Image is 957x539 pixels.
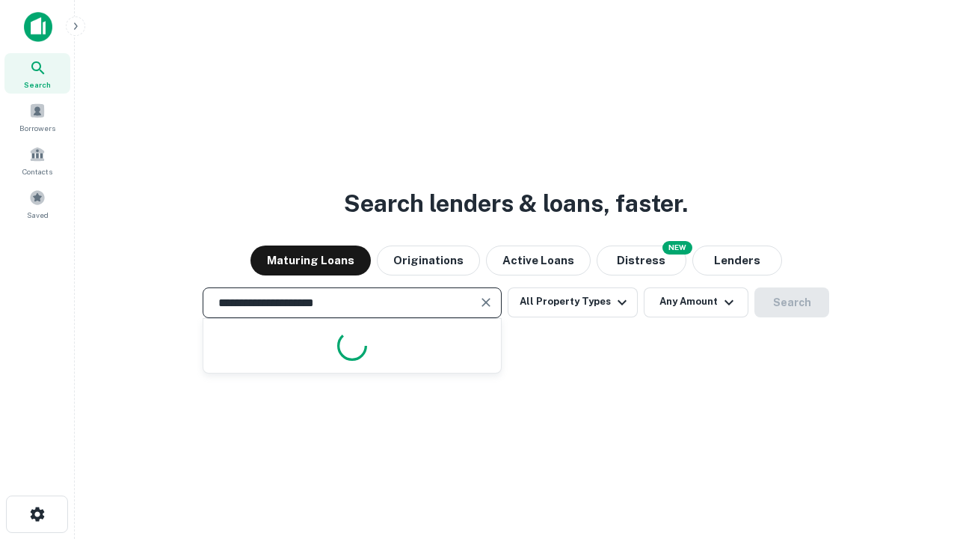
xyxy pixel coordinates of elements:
button: Search distressed loans with lien and other non-mortgage details. [597,246,686,275]
a: Borrowers [4,97,70,137]
button: Active Loans [486,246,591,275]
span: Search [24,79,51,91]
button: Maturing Loans [250,246,371,275]
span: Saved [27,209,49,221]
a: Contacts [4,140,70,180]
a: Saved [4,183,70,224]
button: Lenders [692,246,782,275]
button: All Property Types [508,287,638,317]
button: Any Amount [644,287,748,317]
h3: Search lenders & loans, faster. [344,186,688,222]
img: capitalize-icon.png [24,12,52,42]
span: Contacts [22,165,52,177]
iframe: Chat Widget [882,419,957,491]
span: Borrowers [19,122,55,134]
a: Search [4,53,70,94]
button: Originations [377,246,480,275]
button: Clear [476,292,496,313]
div: NEW [662,241,692,255]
